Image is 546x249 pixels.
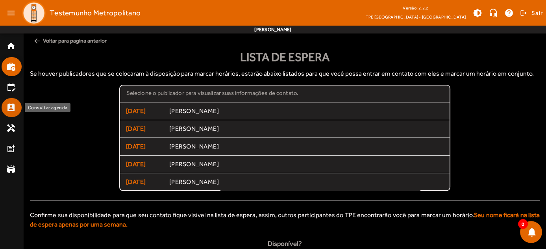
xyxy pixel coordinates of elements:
[30,33,540,48] span: Voltar para pagina anterior
[25,103,70,112] div: Consultar agenda
[169,178,444,186] span: [PERSON_NAME]
[366,13,466,21] span: TPE [GEOGRAPHIC_DATA] - [GEOGRAPHIC_DATA]
[50,7,141,19] span: Testemunho Metropolitano
[268,239,302,249] strong: Disponível?
[6,82,16,92] mat-icon: edit_calendar
[6,144,16,153] mat-icon: post_add
[30,48,540,66] div: Lista de espera
[6,123,16,133] mat-icon: handyman
[126,89,444,97] div: Selecione o publicador para visualizar suas informações de contato.
[22,1,46,25] img: Logo TPE
[30,69,540,78] p: Se houver publicadores que se colocaram à disposição para marcar horários, estarão abaixo listado...
[169,143,444,151] span: [PERSON_NAME]
[169,107,444,115] span: [PERSON_NAME]
[366,3,466,13] div: Versão: 2.2.2
[6,41,16,51] mat-icon: home
[6,164,16,174] mat-icon: stadium
[126,160,163,169] span: [DATE]
[518,219,528,229] span: 0
[6,103,16,112] mat-icon: perm_contact_calendar
[33,37,41,45] mat-icon: arrow_back
[169,125,444,133] span: [PERSON_NAME]
[3,5,19,21] mat-icon: menu
[126,106,163,116] span: [DATE]
[30,210,540,229] div: Confirme sua disponibilidade para que seu contato fique visível na lista de espera, assim, outros...
[519,7,543,19] button: Sair
[19,1,141,25] a: Testemunho Metropolitano
[126,142,163,151] span: [DATE]
[126,124,163,134] span: [DATE]
[6,62,16,71] mat-icon: work_history
[531,7,543,19] span: Sair
[126,177,163,187] span: [DATE]
[169,160,444,169] span: [PERSON_NAME]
